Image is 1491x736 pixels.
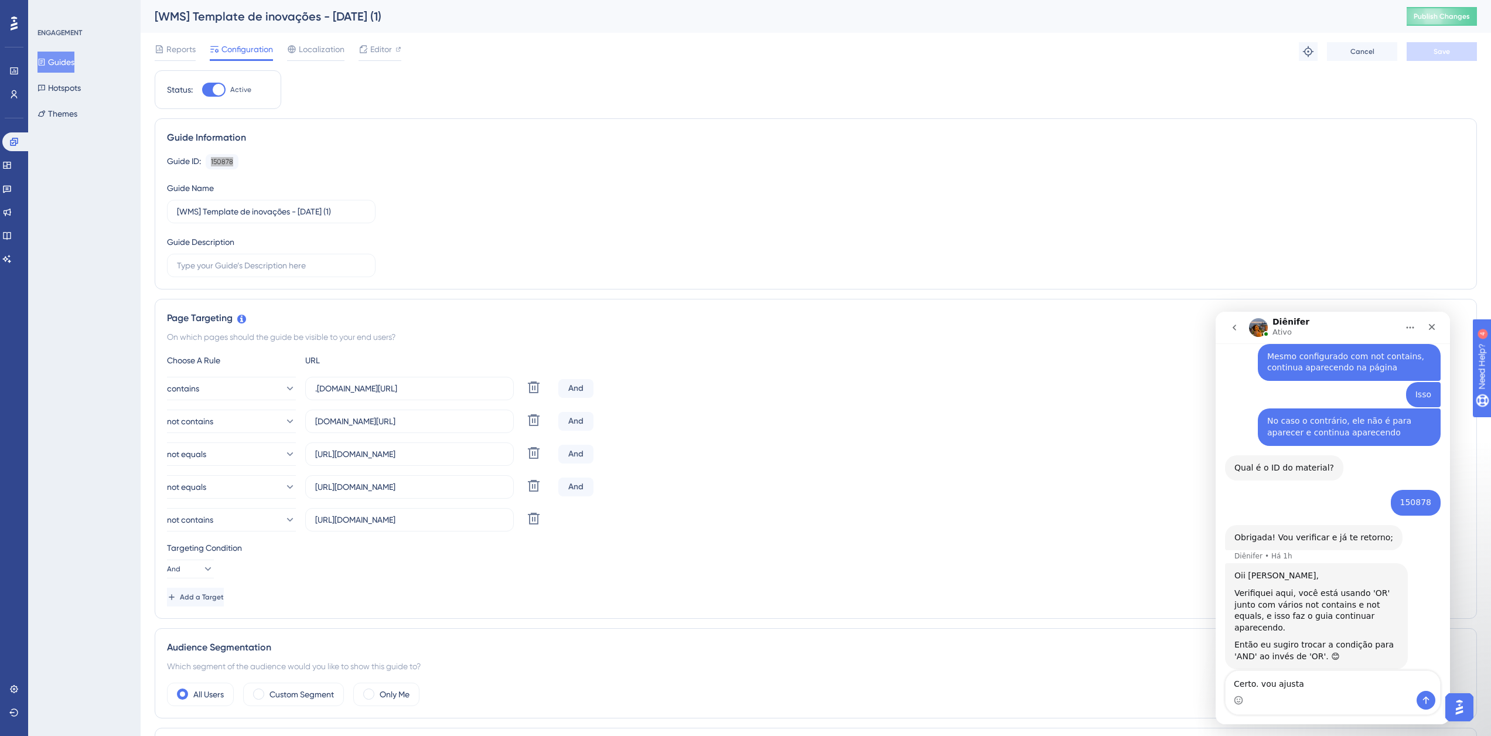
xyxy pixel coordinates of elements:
div: Guide Description [167,235,234,249]
div: Choose A Rule [167,353,296,367]
button: contains [167,377,296,400]
button: not contains [167,508,296,531]
input: yourwebsite.com/path [315,448,504,461]
div: Audience Segmentation [167,640,1465,655]
button: Cancel [1327,42,1397,61]
iframe: UserGuiding AI Assistant Launcher [1442,690,1477,725]
span: Need Help? [28,3,73,17]
div: And [558,412,593,431]
div: Guide Information [167,131,1465,145]
input: yourwebsite.com/path [315,415,504,428]
div: On which pages should the guide be visible to your end users? [167,330,1465,344]
div: URL [305,353,434,367]
div: Status: [167,83,193,97]
iframe: Intercom live chat [1216,312,1450,724]
span: Editor [370,42,392,56]
span: And [167,564,180,574]
div: 150878 [211,157,233,166]
div: 4 [81,6,85,15]
div: Page Targeting [167,311,1465,325]
span: contains [167,381,199,396]
label: Only Me [380,687,410,701]
label: Custom Segment [269,687,334,701]
button: Hotspots [37,77,81,98]
button: And [167,560,214,578]
span: Cancel [1350,47,1374,56]
div: ENGAGEMENT [37,28,82,38]
div: And [558,379,593,398]
span: Configuration [221,42,273,56]
input: Type your Guide’s Description here [177,259,366,272]
span: Publish Changes [1414,12,1470,21]
button: not equals [167,442,296,466]
span: Save [1434,47,1450,56]
span: Add a Target [180,592,224,602]
button: Publish Changes [1407,7,1477,26]
label: All Users [193,687,224,701]
span: not equals [167,447,206,461]
div: And [558,478,593,496]
button: Save [1407,42,1477,61]
span: Reports [166,42,196,56]
button: Guides [37,52,74,73]
span: Active [230,85,251,94]
input: yourwebsite.com/path [315,382,504,395]
input: yourwebsite.com/path [315,513,504,526]
button: Themes [37,103,77,124]
span: not contains [167,414,213,428]
button: Add a Target [167,588,224,606]
div: [WMS] Template de inovações - [DATE] (1) [155,8,1377,25]
span: not equals [167,480,206,494]
span: Localization [299,42,344,56]
input: yourwebsite.com/path [315,481,504,493]
div: And [558,445,593,464]
div: Guide ID: [167,154,201,169]
div: Which segment of the audience would you like to show this guide to? [167,659,1465,673]
div: Targeting Condition [167,541,1465,555]
button: not equals [167,475,296,499]
button: not contains [167,410,296,433]
span: not contains [167,513,213,527]
input: Type your Guide’s Name here [177,205,366,218]
div: Guide Name [167,181,214,195]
